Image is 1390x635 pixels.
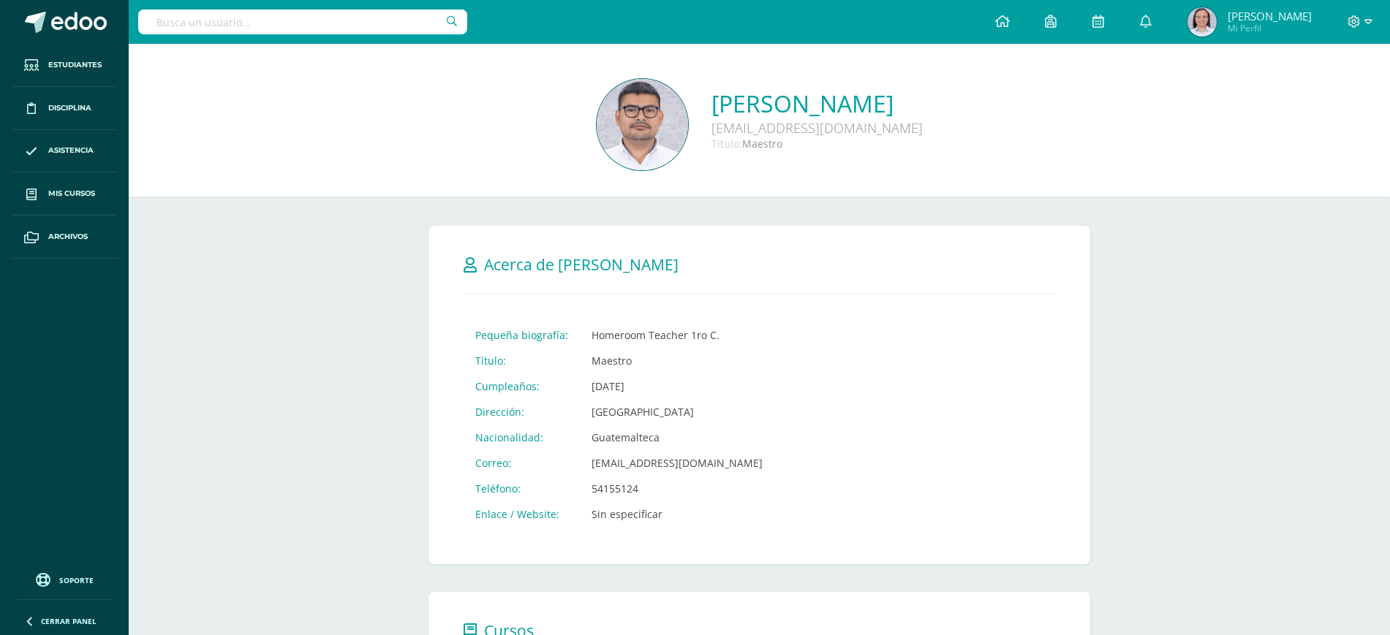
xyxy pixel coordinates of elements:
[12,130,117,173] a: Asistencia
[711,119,923,137] div: [EMAIL_ADDRESS][DOMAIN_NAME]
[464,399,580,425] td: Dirección:
[484,254,679,275] span: Acerca de [PERSON_NAME]
[48,188,95,199] span: Mis cursos
[12,216,117,259] a: Archivos
[48,231,88,243] span: Archivos
[580,348,774,373] td: Maestro
[464,322,580,348] td: Pequeña biografía:
[580,425,774,450] td: Guatemalteca
[138,9,467,34] input: Busca un usuario...
[464,450,580,476] td: Correo:
[464,476,580,501] td: Teléfono:
[580,322,774,348] td: Homeroom Teacher 1ro C.
[48,59,102,71] span: Estudiantes
[580,476,774,501] td: 54155124
[580,373,774,399] td: [DATE]
[742,137,782,151] span: Maestro
[41,616,97,626] span: Cerrar panel
[1228,22,1312,34] span: Mi Perfil
[580,501,774,527] td: Sin especificar
[580,399,774,425] td: [GEOGRAPHIC_DATA]
[711,137,742,151] span: Título:
[580,450,774,476] td: [EMAIL_ADDRESS][DOMAIN_NAME]
[48,102,91,114] span: Disciplina
[597,79,688,170] img: 8471ac1c34543b92c2ef47cb12bdb65a.png
[711,88,923,119] a: [PERSON_NAME]
[464,348,580,373] td: Título:
[59,575,94,585] span: Soporte
[1228,9,1312,23] span: [PERSON_NAME]
[12,44,117,87] a: Estudiantes
[464,425,580,450] td: Nacionalidad:
[1187,7,1217,37] img: 362840c0840221cfc42a5058b27e03ff.png
[464,373,580,399] td: Cumpleaños:
[48,145,94,156] span: Asistencia
[464,501,580,527] td: Enlace / Website:
[18,569,111,589] a: Soporte
[12,172,117,216] a: Mis cursos
[12,87,117,130] a: Disciplina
